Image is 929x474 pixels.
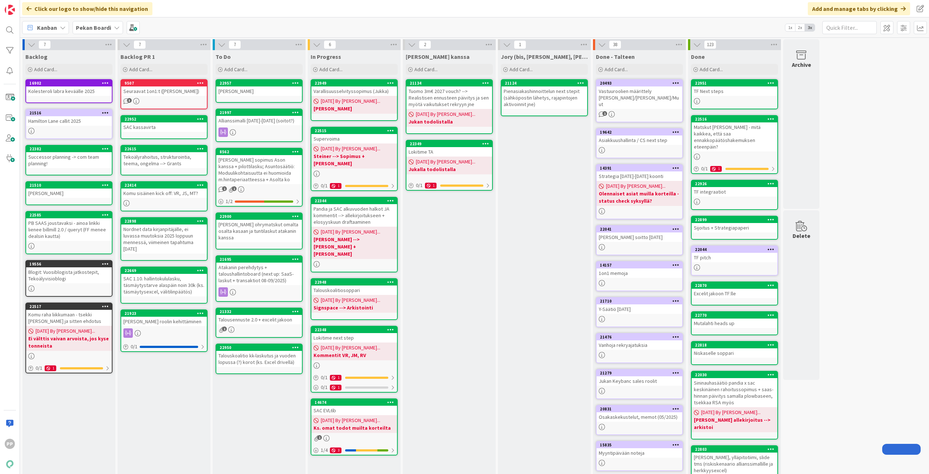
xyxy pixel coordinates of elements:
a: 21279Jukan Keybanc sales roolit [596,369,683,399]
div: 14157 [597,262,682,268]
div: 0/11 [311,181,397,190]
div: 22382 [26,146,112,152]
div: 21695 [216,256,302,263]
div: 22950Talouskoalitio kk-laskutus ja vuoden lopussa (?) korot (ks. Excel drivellä) [216,344,302,367]
div: 21997 [220,110,302,115]
input: Quick Filter... [822,21,877,34]
div: 22949Varallisuusselvityssopimus (Jukka) [311,80,397,96]
span: Add Card... [509,66,533,73]
a: 22344Pandia ja SAC alkuvuoden halkot JA kommentit --> allekirjoitukseen + elosyyskuun draftaamine... [311,197,398,272]
span: 0 / 1 [36,364,42,372]
div: Komu raha liikkumaan - tsekki [PERSON_NAME] ja sitten ehdotus [26,310,112,326]
div: Asiakkuushallinta / CS next step [597,135,682,145]
div: Tekoälyrahoitus, strukturointia, teema, ongelma --> Grants [121,152,207,168]
div: 19556 [26,261,112,267]
div: 21332Talousennuste 2.0 + excelit jakoon [216,308,302,324]
div: 22957 [216,80,302,86]
div: 22949 [311,80,397,86]
div: 22949 [315,81,397,86]
span: 1 [222,327,227,331]
div: 21476Vanhoja rekryajatuksia [597,334,682,350]
a: 22615Tekoälyrahoitus, strukturointia, teema, ongelma --> Grants [120,145,208,175]
a: 21516Hamilton Lane callit 2025 [25,109,112,139]
div: 22870Excelit jakoon TF:lle [692,282,777,298]
div: 21710 [600,299,682,304]
div: 21710Y-Säätiö [DATE] [597,298,682,314]
div: SAC kassavirta [121,122,207,132]
div: 22044 [695,247,777,252]
a: 22870Excelit jakoon TF:lle [691,281,778,305]
span: 1 / 2 [226,198,233,205]
div: 22030 [692,372,777,378]
div: 0/11 [406,181,492,190]
div: Lokitime TA [406,147,492,157]
div: 22348 [315,327,397,332]
a: 22515Supervoima[DATE] By [PERSON_NAME]...Steiner --> Sopimus + [PERSON_NAME]0/11 [311,127,398,191]
span: 3 [127,98,132,103]
a: 20493Vastuuroolien määrittely [PERSON_NAME]/[PERSON_NAME]/Muut [596,79,683,122]
div: 22515 [315,128,397,133]
div: [PERSON_NAME] [216,86,302,96]
div: Nordnet data kirjanpitäjälle, ei luvassa muutoksia 2025 loppuun mennessä, viimeinen tapahtuma [DATE] [121,224,207,254]
div: 21923[PERSON_NAME] roolin kehittäminen [121,310,207,326]
div: 22349 [410,141,492,146]
div: 22818 [695,343,777,348]
div: 21510 [29,183,112,188]
b: Olennaiset asiat muilla korteilla - status check syksyllä? [599,190,680,204]
span: 0 / 1 [701,165,708,173]
span: Add Card... [605,66,628,73]
div: 22870 [692,282,777,289]
span: 1 [222,186,227,191]
div: 22344Pandia ja SAC alkuvuoden halkot JA kommentit --> allekirjoitukseen + elosyyskuun draftaaminen [311,198,397,227]
div: 22044 [692,246,777,253]
div: 16902 [29,81,112,86]
b: [PERSON_NAME] --> [PERSON_NAME] + [PERSON_NAME] [314,236,395,258]
b: Signspace --> Arkistointi [314,304,395,311]
div: Blogit: Vuosiblogista jatkostepit, Tekoälyvisioblogi [26,267,112,283]
div: 22669 [124,268,207,273]
div: 21510[PERSON_NAME] [26,182,112,198]
div: 22349Lokitime TA [406,141,492,157]
div: Tuomo 3m€ 2027 vouch? --> Realistisen ennusteen päivitys ja sen myötä vaikutukset rekryyn jne [406,86,492,109]
a: 14674SAC EVL6b[DATE] By [PERSON_NAME]...Ks. omat todot muilta korteilta1/43 [311,398,398,455]
div: 21476 [600,335,682,340]
div: Allianssimalli [DATE]-[DATE] (soitot?) [216,116,302,125]
a: 21476Vanhoja rekryajatuksia [596,333,683,363]
a: 22948Talouskoalitiosoppari[DATE] By [PERSON_NAME]...Signspace --> Arkistointi [311,278,398,320]
div: 20493 [597,80,682,86]
a: 22950Talouskoalitio kk-laskutus ja vuoden lopussa (?) korot (ks. Excel drivellä) [216,344,303,374]
div: 8562[PERSON_NAME] sopimus Ason kanssa + pilottilasku; Asuntosäätiö: Moduulikohtaisuutta ei huomio... [216,149,302,184]
div: 14674SAC EVL6b [311,399,397,415]
div: 9507Seuraavat 1on1:t ([PERSON_NAME]) [121,80,207,96]
div: 22818Niskaselle soppari [692,342,777,358]
a: 22382Successor planning -> com team planning! [25,145,112,175]
span: 1 [602,111,607,116]
div: 22952SAC kassavirta [121,116,207,132]
div: Talouskoalitio kk-laskutus ja vuoden lopussa (?) korot (ks. Excel drivellä) [216,351,302,367]
div: Talouskoalitiosoppari [311,285,397,295]
div: 1 [425,183,437,189]
div: 141571on1 memoja [597,262,682,278]
div: TF pitch [692,253,777,262]
span: 0 / 1 [321,182,328,190]
div: Seuraavat 1on1:t ([PERSON_NAME]) [121,86,207,96]
div: 22044TF pitch [692,246,777,262]
div: 22516 [692,116,777,122]
div: 14674 [311,399,397,406]
div: Hamilton Lane callit 2025 [26,116,112,126]
div: 21695 [220,257,302,262]
div: 1 [330,385,341,390]
span: Add Card... [34,66,57,73]
div: 21510 [26,182,112,189]
span: [DATE] By [PERSON_NAME]... [321,228,380,236]
div: Excelit jakoon TF:lle [692,289,777,298]
div: 22957 [220,81,302,86]
div: Jukan Keybanc sales roolit [597,376,682,386]
div: SAC 1.10. hallintokululasku, täsmäytystarve alaspäin noin 30k (ks. täsmäytysexcel, välitilinpäätös) [121,274,207,296]
div: 21997 [216,109,302,116]
div: 14391 [597,165,682,171]
div: 22898Nordnet data kirjanpitäjälle, ei luvassa muutoksia 2025 loppuun mennessä, viimeinen tapahtum... [121,218,207,254]
div: 19642Asiakkuushallinta / CS next step [597,129,682,145]
span: [DATE] By [PERSON_NAME]... [321,296,380,304]
div: 21710 [597,298,682,304]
